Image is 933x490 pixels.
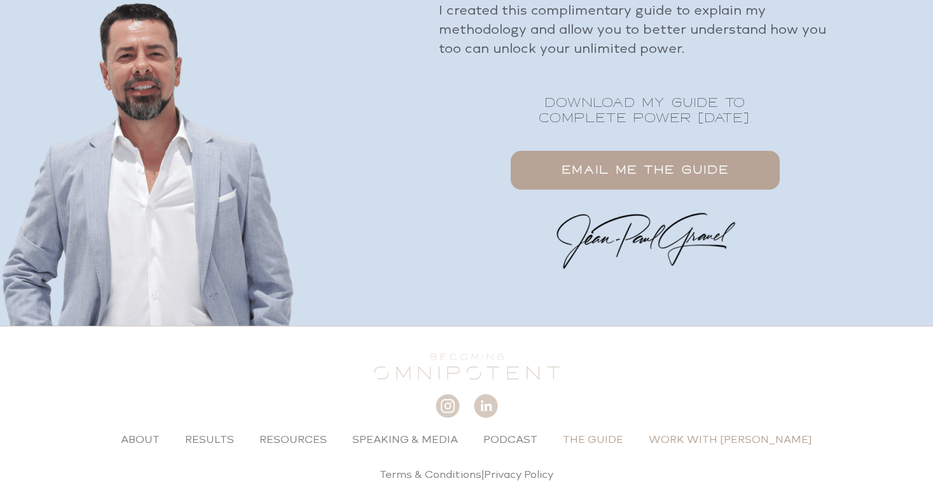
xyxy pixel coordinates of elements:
[562,164,729,178] span: EMAIL ME THE GUIDE
[380,468,481,480] a: Terms & Conditions
[73,425,861,454] nav: Menu
[247,425,340,454] a: Resources
[636,425,825,454] a: Work with [PERSON_NAME]
[484,468,553,480] a: Privacy Policy
[550,425,636,454] a: The Guide
[471,425,550,454] a: Podcast
[340,425,471,454] a: Speaking & Media
[108,425,172,454] a: About
[439,102,852,104] p: Download MY guide to
[439,1,852,58] p: I created this complimentary guide to explain my methodology and allow you to better understand h...
[172,425,247,454] a: Results
[73,467,861,482] p: |
[511,151,780,190] a: EMAIL ME THE GUIDE
[439,116,852,119] p: complete power [DATE].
